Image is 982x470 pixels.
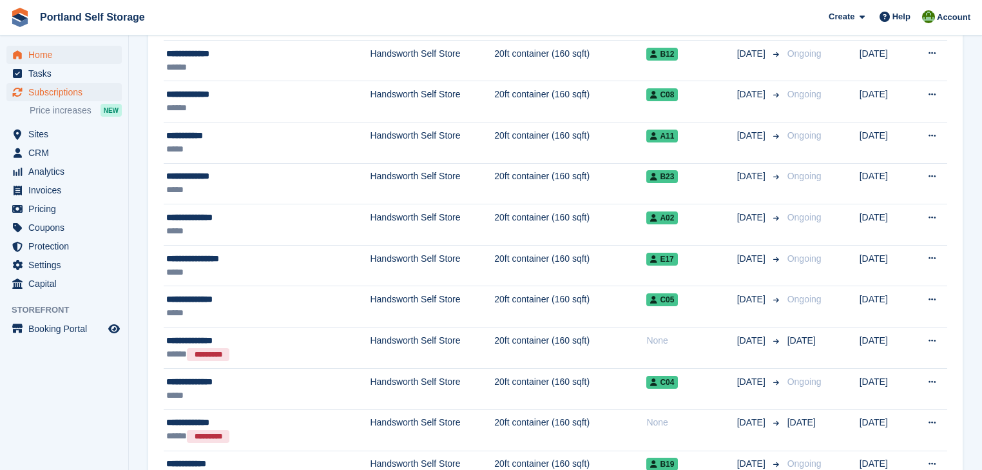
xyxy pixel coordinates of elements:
[6,320,122,338] a: menu
[6,181,122,199] a: menu
[494,81,646,122] td: 20ft container (160 sqft)
[737,47,768,61] span: [DATE]
[787,130,822,141] span: Ongoing
[646,211,678,224] span: A02
[28,219,106,237] span: Coupons
[737,334,768,348] span: [DATE]
[829,10,854,23] span: Create
[494,204,646,246] td: 20ft container (160 sqft)
[646,416,736,429] div: None
[6,64,122,83] a: menu
[860,81,910,122] td: [DATE]
[787,377,822,387] span: Ongoing
[101,104,122,117] div: NEW
[494,163,646,204] td: 20ft container (160 sqft)
[860,204,910,246] td: [DATE]
[860,286,910,328] td: [DATE]
[494,409,646,451] td: 20ft container (160 sqft)
[737,252,768,266] span: [DATE]
[6,275,122,293] a: menu
[787,417,816,427] span: [DATE]
[28,320,106,338] span: Booking Portal
[787,48,822,59] span: Ongoing
[937,11,970,24] span: Account
[106,321,122,337] a: Preview store
[737,129,768,142] span: [DATE]
[28,64,106,83] span: Tasks
[787,253,822,264] span: Ongoing
[370,286,494,328] td: Handsworth Self Store
[494,286,646,328] td: 20ft container (160 sqft)
[370,81,494,122] td: Handsworth Self Store
[370,409,494,451] td: Handsworth Self Store
[737,416,768,429] span: [DATE]
[737,88,768,101] span: [DATE]
[370,245,494,286] td: Handsworth Self Store
[646,376,678,389] span: C04
[28,200,106,218] span: Pricing
[6,46,122,64] a: menu
[370,163,494,204] td: Handsworth Self Store
[787,335,816,346] span: [DATE]
[6,144,122,162] a: menu
[892,10,910,23] span: Help
[494,328,646,369] td: 20ft container (160 sqft)
[860,328,910,369] td: [DATE]
[6,162,122,181] a: menu
[370,369,494,410] td: Handsworth Self Store
[787,212,822,222] span: Ongoing
[646,293,678,306] span: C05
[860,40,910,81] td: [DATE]
[28,46,106,64] span: Home
[370,328,494,369] td: Handsworth Self Store
[860,163,910,204] td: [DATE]
[787,294,822,304] span: Ongoing
[646,334,736,348] div: None
[28,144,106,162] span: CRM
[28,256,106,274] span: Settings
[860,245,910,286] td: [DATE]
[10,8,30,27] img: stora-icon-8386f47178a22dfd0bd8f6a31ec36ba5ce8667c1dd55bd0f319d3a0aa187defe.svg
[646,130,678,142] span: A11
[737,375,768,389] span: [DATE]
[6,125,122,143] a: menu
[737,170,768,183] span: [DATE]
[6,83,122,101] a: menu
[646,170,678,183] span: B23
[28,125,106,143] span: Sites
[370,122,494,164] td: Handsworth Self Store
[860,409,910,451] td: [DATE]
[28,83,106,101] span: Subscriptions
[370,40,494,81] td: Handsworth Self Store
[646,48,678,61] span: B12
[860,122,910,164] td: [DATE]
[6,200,122,218] a: menu
[922,10,935,23] img: Sue Wolfendale
[30,104,91,117] span: Price increases
[737,293,768,306] span: [DATE]
[6,256,122,274] a: menu
[28,237,106,255] span: Protection
[494,369,646,410] td: 20ft container (160 sqft)
[28,181,106,199] span: Invoices
[30,103,122,117] a: Price increases NEW
[860,369,910,410] td: [DATE]
[370,204,494,246] td: Handsworth Self Store
[646,88,678,101] span: C08
[494,122,646,164] td: 20ft container (160 sqft)
[737,211,768,224] span: [DATE]
[787,171,822,181] span: Ongoing
[6,237,122,255] a: menu
[12,304,128,317] span: Storefront
[494,245,646,286] td: 20ft container (160 sqft)
[35,6,150,28] a: Portland Self Storage
[494,40,646,81] td: 20ft container (160 sqft)
[646,253,677,266] span: E17
[787,89,822,99] span: Ongoing
[28,162,106,181] span: Analytics
[28,275,106,293] span: Capital
[787,458,822,469] span: Ongoing
[6,219,122,237] a: menu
